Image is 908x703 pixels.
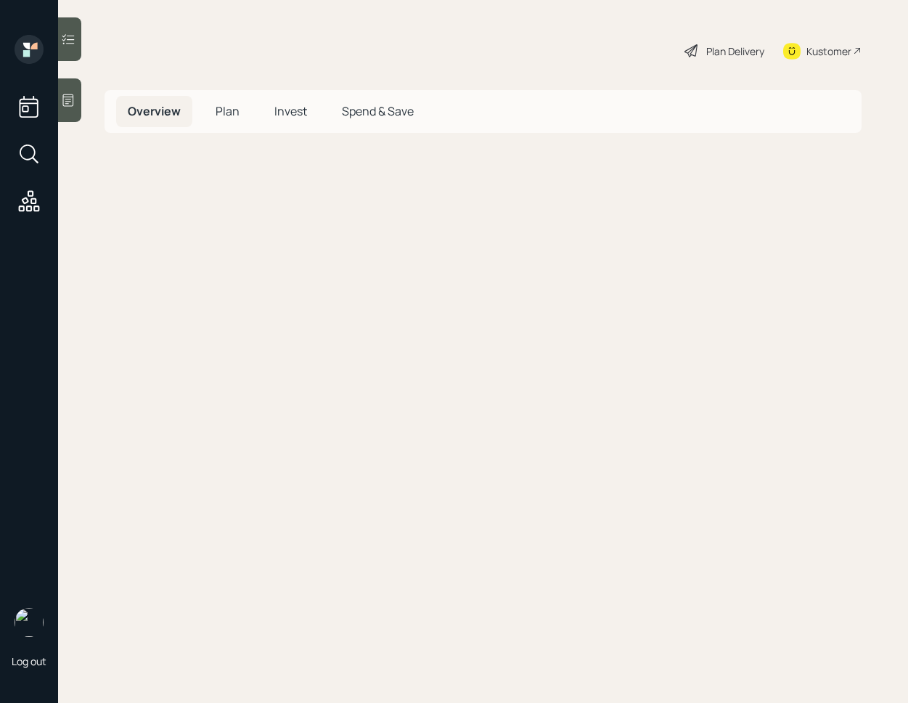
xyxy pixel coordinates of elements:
span: Overview [128,103,181,119]
div: Kustomer [806,44,851,59]
div: Plan Delivery [706,44,764,59]
span: Plan [216,103,240,119]
span: Spend & Save [342,103,414,119]
div: Log out [12,654,46,668]
img: retirable_logo.png [15,608,44,637]
span: Invest [274,103,307,119]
